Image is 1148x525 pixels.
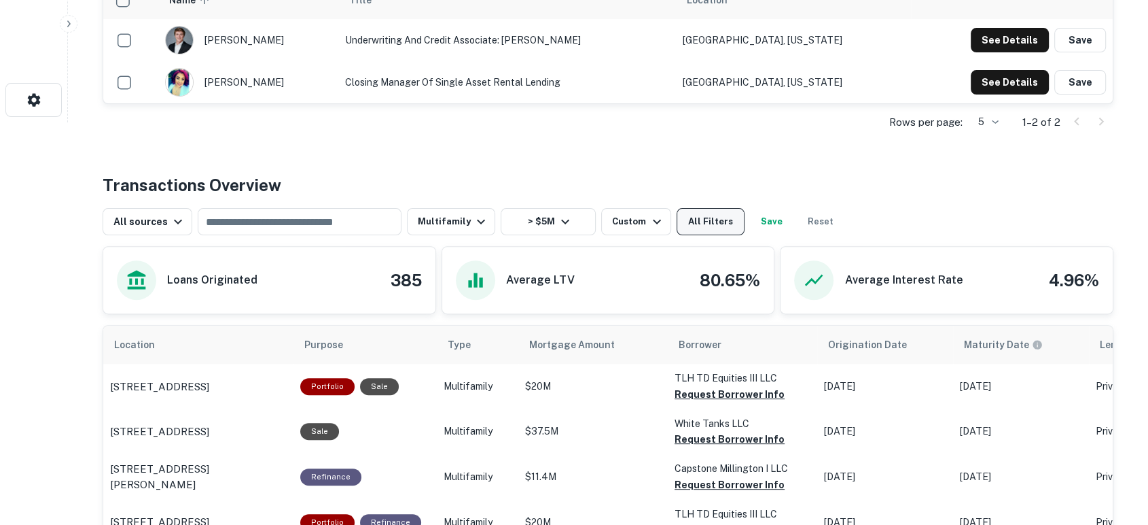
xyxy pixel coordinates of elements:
[444,470,512,484] p: Multifamily
[103,326,293,364] th: Location
[960,424,1082,439] p: [DATE]
[817,326,953,364] th: Origination Date
[675,416,810,431] p: White Tanks LLC
[525,379,661,394] p: $20M
[668,326,817,364] th: Borrower
[964,337,1029,352] h6: Maturity Date
[360,378,399,395] div: Sale
[444,379,512,394] p: Multifamily
[501,208,596,235] button: > $5M
[448,337,488,353] span: Type
[677,208,745,235] button: All Filters
[110,379,209,395] p: [STREET_ADDRESS]
[971,70,1049,95] button: See Details
[506,272,575,288] h6: Average LTV
[824,470,946,484] p: [DATE]
[960,379,1082,394] p: [DATE]
[971,28,1049,52] button: See Details
[750,208,793,235] button: Save your search to get updates of matches that match your search criteria.
[675,386,785,403] button: Request Borrower Info
[679,337,721,353] span: Borrower
[300,378,355,395] div: This is a portfolio loan with 2 properties
[1054,28,1106,52] button: Save
[444,424,512,439] p: Multifamily
[338,61,677,103] td: Closing Manager of Single Asset Rental Lending
[525,424,661,439] p: $37.5M
[675,477,785,493] button: Request Borrower Info
[300,423,339,440] div: Sale
[166,27,193,54] img: 1651761704842
[293,326,437,364] th: Purpose
[113,214,186,230] div: All sources
[338,19,677,61] td: Underwriting and Credit Associate: [PERSON_NAME]
[110,424,209,440] p: [STREET_ADDRESS]
[960,470,1082,484] p: [DATE]
[828,337,925,353] span: Origination Date
[824,379,946,394] p: [DATE]
[675,461,810,476] p: Capstone Millington I LLC
[1080,416,1148,481] iframe: Chat Widget
[110,379,287,395] a: [STREET_ADDRESS]
[889,114,963,131] p: Rows per page:
[518,326,668,364] th: Mortgage Amount
[953,326,1089,364] th: Maturity dates displayed may be estimated. Please contact the lender for the most accurate maturi...
[968,112,1001,132] div: 5
[525,470,661,484] p: $11.4M
[103,208,192,235] button: All sources
[675,431,785,447] button: Request Borrower Info
[114,337,173,353] span: Location
[167,272,257,288] h6: Loans Originated
[103,173,281,197] h4: Transactions Overview
[304,337,361,353] span: Purpose
[1022,114,1060,131] p: 1–2 of 2
[407,208,495,235] button: Multifamily
[165,26,331,54] div: [PERSON_NAME]
[166,69,193,96] img: 1710444279524
[437,326,518,364] th: Type
[165,68,331,97] div: [PERSON_NAME]
[799,208,842,235] button: Reset
[110,424,287,440] a: [STREET_ADDRESS]
[844,272,963,288] h6: Average Interest Rate
[1049,268,1099,292] h4: 4.96%
[300,469,361,486] div: This loan purpose was for refinancing
[676,61,911,103] td: [GEOGRAPHIC_DATA], [US_STATE]
[964,337,1060,352] span: Maturity dates displayed may be estimated. Please contact the lender for the most accurate maturi...
[676,19,911,61] td: [GEOGRAPHIC_DATA], [US_STATE]
[824,424,946,439] p: [DATE]
[612,214,664,230] div: Custom
[601,208,670,235] button: Custom
[529,337,632,353] span: Mortgage Amount
[675,371,810,386] p: TLH TD Equities III LLC
[675,507,810,522] p: TLH TD Equities III LLC
[964,337,1043,352] div: Maturity dates displayed may be estimated. Please contact the lender for the most accurate maturi...
[1054,70,1106,95] button: Save
[391,268,422,292] h4: 385
[110,461,287,493] a: [STREET_ADDRESS][PERSON_NAME]
[700,268,760,292] h4: 80.65%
